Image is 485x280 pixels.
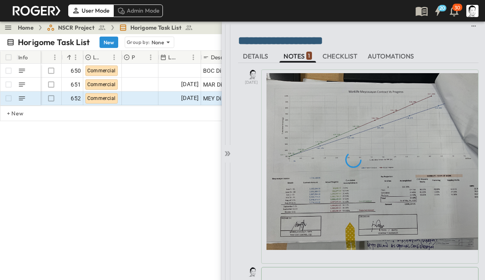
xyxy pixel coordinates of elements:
[65,53,74,62] button: Sort
[68,4,113,17] div: User Mode
[137,53,146,62] button: Sort
[58,24,95,32] span: NSCR Project
[71,52,80,62] button: Menu
[152,38,165,46] p: None
[455,4,460,11] p: 30
[71,67,81,75] span: 650
[130,24,182,32] span: Horigome Task List
[109,52,119,62] button: Menu
[203,80,256,89] span: MAR Direct Worklife
[18,24,34,32] a: Home
[18,46,28,69] div: Info
[211,53,240,61] p: Description
[17,51,41,64] div: Info
[100,53,109,62] button: Sort
[203,94,255,102] span: MEY Direct Worklife
[87,82,116,87] span: Commercial
[18,24,198,32] nav: breadcrumbs
[100,37,118,48] button: New
[188,52,198,62] button: Menu
[44,53,53,62] button: Sort
[146,52,156,62] button: Menu
[71,80,81,89] span: 651
[132,53,135,61] p: Priority
[127,38,150,46] p: Group by:
[7,109,12,117] p: + New
[93,53,99,61] p: Log
[181,80,199,89] span: [DATE]
[466,5,479,17] img: Profile Picture
[87,96,116,101] span: Commercial
[180,53,188,62] button: Sort
[440,5,446,11] h6: 20
[181,93,199,103] span: [DATE]
[113,4,163,17] div: Admin Mode
[50,52,60,62] button: Menu
[18,37,90,48] p: Horigome Task List
[87,68,116,74] span: Commercial
[71,94,81,102] span: 652
[168,53,178,61] p: Last Email Date
[203,67,255,75] span: BOC Direct Worklife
